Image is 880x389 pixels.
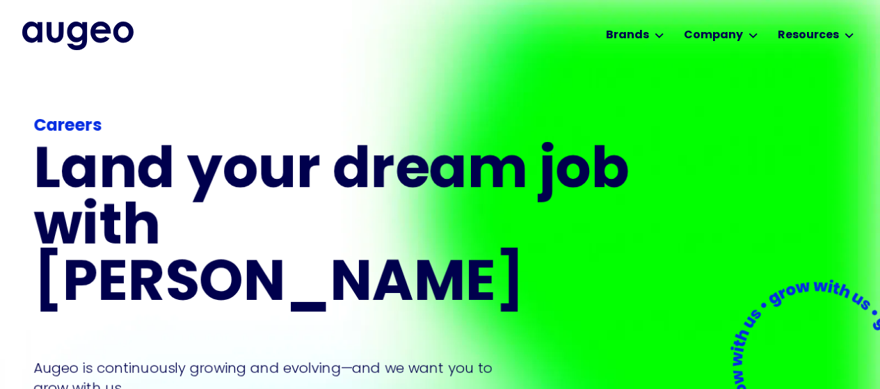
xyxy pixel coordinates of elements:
div: Resources [778,27,839,44]
h1: Land your dream job﻿ with [PERSON_NAME] [33,145,634,314]
div: Company [684,27,743,44]
a: home [22,22,134,49]
img: Augeo's full logo in midnight blue. [22,22,134,49]
strong: Careers [33,118,102,135]
div: Brands [606,27,649,44]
